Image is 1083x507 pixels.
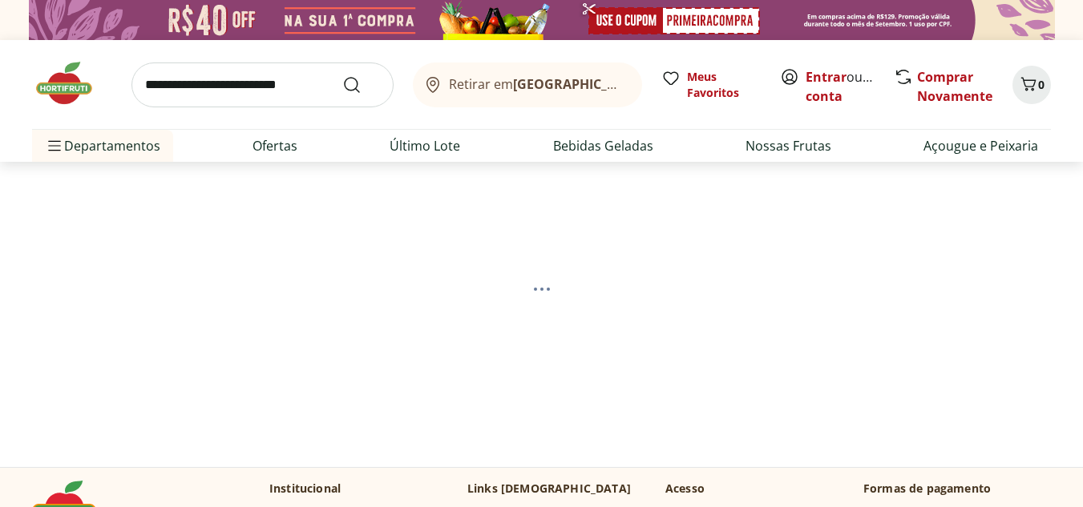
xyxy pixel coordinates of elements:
p: Acesso [665,481,705,497]
button: Menu [45,127,64,165]
button: Retirar em[GEOGRAPHIC_DATA]/[GEOGRAPHIC_DATA] [413,62,642,107]
button: Carrinho [1012,66,1051,104]
img: Hortifruti [32,59,112,107]
a: Açougue e Peixaria [923,136,1038,155]
a: Bebidas Geladas [553,136,653,155]
span: Retirar em [449,77,626,91]
a: Meus Favoritos [661,69,761,101]
a: Comprar Novamente [917,68,992,105]
b: [GEOGRAPHIC_DATA]/[GEOGRAPHIC_DATA] [513,75,783,93]
a: Entrar [806,68,847,86]
a: Ofertas [253,136,297,155]
span: Meus Favoritos [687,69,761,101]
a: Criar conta [806,68,894,105]
a: Último Lote [390,136,460,155]
p: Links [DEMOGRAPHIC_DATA] [467,481,631,497]
button: Submit Search [342,75,381,95]
p: Formas de pagamento [863,481,1051,497]
span: ou [806,67,877,106]
span: 0 [1038,77,1045,92]
a: Nossas Frutas [746,136,831,155]
input: search [131,62,394,107]
span: Departamentos [45,127,160,165]
p: Institucional [269,481,341,497]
